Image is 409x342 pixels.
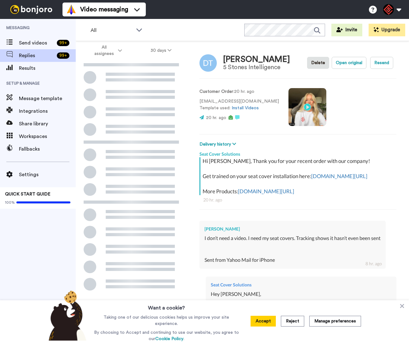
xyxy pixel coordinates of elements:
span: Workspaces [19,133,76,140]
p: : 20 hr. ago [199,88,279,95]
span: Send videos [19,39,54,47]
div: 8 hr. ago [365,261,382,267]
span: Share library [19,120,76,128]
span: Settings [19,171,76,178]
span: Fallbacks [19,145,76,153]
span: Results [19,64,76,72]
button: Accept [251,316,276,327]
span: Replies [19,52,54,59]
a: Install Videos [232,106,259,110]
span: 100% [5,200,15,205]
p: [EMAIL_ADDRESS][DOMAIN_NAME] Template used: [199,98,279,111]
img: Image of David Tinsley [199,54,217,72]
div: [PERSON_NAME] [223,55,290,64]
img: bj-logo-header-white.svg [8,5,55,14]
div: Seat Cover Solutions [211,282,391,288]
div: Hi [PERSON_NAME], Thank you for your recent order with our company! Get trained on your seat cove... [203,157,395,195]
button: All assignees [77,42,136,59]
span: All [91,27,133,34]
strong: Customer Order [199,89,233,94]
button: Manage preferences [309,316,361,327]
div: 5 Stones Intelligence [223,64,290,71]
button: Resend [370,57,393,69]
p: By choosing to Accept and continuing to use our website, you agree to our . [92,329,240,342]
p: Taking one of our delicious cookies helps us improve your site experience. [92,314,240,327]
div: 99 + [57,40,69,46]
h3: Want a cookie? [148,300,185,312]
div: Seat Cover Solutions [199,148,396,157]
div: 20 hr. ago [203,197,393,203]
button: Delivery history [199,141,238,148]
button: Reject [281,316,304,327]
div: [PERSON_NAME] [204,226,381,232]
span: All assignees [91,44,117,57]
span: 20 hr. ago [206,116,226,120]
div: I don’t need a video. I need my seat covers. Tracking shows it hasn’t even been sent Sent from Ya... [204,235,381,263]
span: Integrations [19,107,76,115]
button: Upgrade [369,24,405,36]
button: Invite [331,24,362,36]
img: bear-with-cookie.png [43,290,90,341]
img: vm-color.svg [66,4,76,15]
span: Message template [19,95,76,102]
span: Video messaging [80,5,128,14]
span: QUICK START GUIDE [5,192,50,196]
div: 99 + [57,52,69,59]
button: 30 days [136,45,186,56]
a: Cookie Policy [155,337,183,341]
button: Open original [332,57,366,69]
a: [DOMAIN_NAME][URL] [238,188,294,195]
button: Delete [307,57,329,69]
a: [DOMAIN_NAME][URL] [311,173,367,179]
